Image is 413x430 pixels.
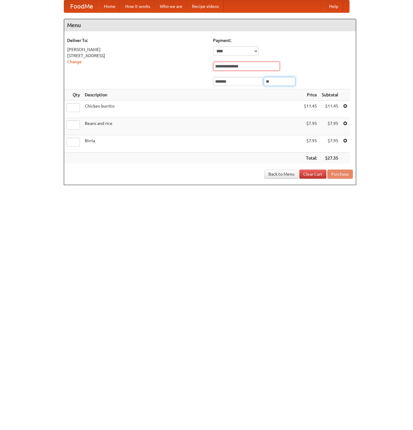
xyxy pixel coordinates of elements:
a: Help [324,0,343,12]
h4: Menu [64,19,356,31]
div: [STREET_ADDRESS] [67,53,207,59]
td: $11.45 [301,101,319,118]
th: Qty [64,89,82,101]
td: $11.45 [319,101,341,118]
td: $7.95 [319,135,341,153]
a: Clear Cart [299,170,326,179]
th: Subtotal [319,89,341,101]
a: Who we are [155,0,187,12]
td: Beans and rice [82,118,301,135]
th: Description [82,89,301,101]
td: $7.95 [301,118,319,135]
td: $7.95 [319,118,341,135]
th: Total: [301,153,319,164]
a: FoodMe [64,0,99,12]
a: Change [67,59,82,64]
a: How it works [120,0,155,12]
h5: Deliver To: [67,37,207,43]
button: Purchase [327,170,353,179]
a: Recipe videos [187,0,224,12]
td: Chicken burrito [82,101,301,118]
td: $7.95 [301,135,319,153]
th: $27.35 [319,153,341,164]
a: Back to Menu [264,170,298,179]
a: Home [99,0,120,12]
th: Price [301,89,319,101]
div: [PERSON_NAME] [67,46,207,53]
td: Birria [82,135,301,153]
h5: Payment: [213,37,353,43]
